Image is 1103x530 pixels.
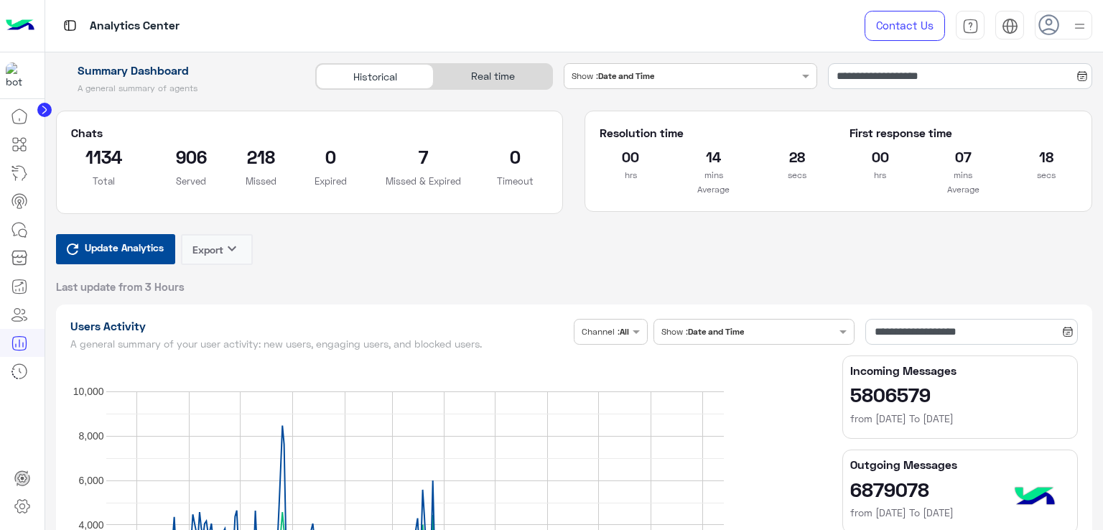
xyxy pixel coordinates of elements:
[850,126,1077,140] h5: First response time
[683,168,745,182] p: mins
[600,168,661,182] p: hrs
[865,11,945,41] a: Contact Us
[71,145,137,168] h2: 1134
[850,478,1070,501] h2: 6879078
[298,145,364,168] h2: 0
[56,83,299,94] h5: A general summary of agents
[483,174,549,188] p: Timeout
[386,145,461,168] h2: 7
[6,62,32,88] img: 1403182699927242
[850,457,1070,472] h5: Outgoing Messages
[600,126,827,140] h5: Resolution time
[56,234,175,264] button: Update Analytics
[932,168,994,182] p: mins
[1010,473,1060,523] img: hulul-logo.png
[850,168,911,182] p: hrs
[598,70,654,81] b: Date and Time
[483,145,549,168] h2: 0
[766,168,828,182] p: secs
[1071,17,1089,35] img: profile
[78,430,103,442] text: 8,000
[81,238,167,257] span: Update Analytics
[246,145,276,168] h2: 218
[316,64,434,89] div: Historical
[600,145,661,168] h2: 00
[600,182,827,197] p: Average
[1015,168,1077,182] p: secs
[962,18,979,34] img: tab
[1015,145,1077,168] h2: 18
[932,145,994,168] h2: 07
[1002,18,1018,34] img: tab
[181,234,253,265] button: Exportkeyboard_arrow_down
[56,279,185,294] span: Last update from 3 Hours
[78,475,103,486] text: 6,000
[434,64,551,89] div: Real time
[71,126,549,140] h5: Chats
[73,386,103,397] text: 10,000
[61,17,79,34] img: tab
[158,174,224,188] p: Served
[683,145,745,168] h2: 14
[850,182,1077,197] p: Average
[246,174,276,188] p: Missed
[620,326,629,337] b: All
[56,63,299,78] h1: Summary Dashboard
[70,319,569,333] h1: Users Activity
[158,145,224,168] h2: 906
[298,174,364,188] p: Expired
[386,174,461,188] p: Missed & Expired
[956,11,985,41] a: tab
[688,326,744,337] b: Date and Time
[70,338,569,350] h5: A general summary of your user activity: new users, engaging users, and blocked users.
[766,145,828,168] h2: 28
[90,17,180,36] p: Analytics Center
[850,506,1070,520] h6: from [DATE] To [DATE]
[850,383,1070,406] h2: 5806579
[850,412,1070,426] h6: from [DATE] To [DATE]
[850,363,1070,378] h5: Incoming Messages
[850,145,911,168] h2: 00
[223,240,241,257] i: keyboard_arrow_down
[71,174,137,188] p: Total
[78,519,103,530] text: 4,000
[6,11,34,41] img: Logo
